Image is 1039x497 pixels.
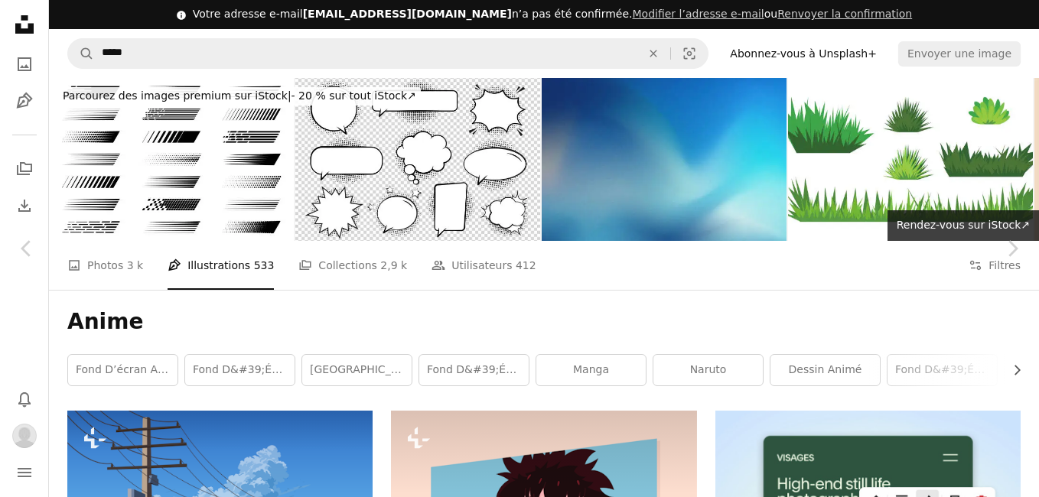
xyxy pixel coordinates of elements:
div: - 20 % sur tout iStock ↗ [58,87,421,106]
img: Speed lines [49,78,294,241]
button: Filtres [969,241,1021,290]
a: Modifier l’adresse e-mail [633,8,764,20]
button: Renvoyer la confirmation [777,7,912,22]
a: dessin animé [770,355,880,385]
form: Rechercher des visuels sur tout le site [67,38,708,69]
img: Avatar de l’utilisateur mohamed top [12,424,37,448]
a: fond d&#39;écran du bureau [185,355,295,385]
a: Collections [9,154,40,184]
img: Abstract blurred multicolored gradient fluid vector background design wallpaper template with dyn... [542,78,787,241]
button: Notifications [9,384,40,414]
span: Rendez-vous sur iStock ↗ [897,219,1030,231]
a: manga [536,355,646,385]
span: [EMAIL_ADDRESS][DOMAIN_NAME] [303,8,512,20]
a: Photos [9,49,40,80]
a: [GEOGRAPHIC_DATA] [302,355,412,385]
a: Utilisateurs 412 [432,241,536,290]
span: ou [633,8,913,20]
a: Suivant [985,175,1039,322]
a: Illustrations [9,86,40,116]
a: Naruto [653,355,763,385]
a: fond d&#39;écran 4k [419,355,529,385]
a: Parcourez des images premium sur iStock|- 20 % sur tout iStock↗ [49,78,430,115]
button: Profil [9,421,40,451]
button: Menu [9,457,40,488]
span: 2,9 k [380,257,407,274]
a: Collections 2,9 k [298,241,407,290]
button: Rechercher sur Unsplash [68,39,94,68]
span: Parcourez des images premium sur iStock | [63,89,292,102]
span: 412 [516,257,536,274]
a: Abonnez-vous à Unsplash+ [721,41,886,66]
a: Photos 3 k [67,241,143,290]
img: Retro empty comic bubbles and elements set with black halftone shadows on transparent background. [295,78,540,241]
a: Fond d’écran anime [68,355,178,385]
button: Effacer [637,39,670,68]
button: Envoyer une image [898,41,1021,66]
h1: Anime [67,308,1021,336]
button: Recherche de visuels [671,39,708,68]
img: Green grass vector design. Set of design elements of nature. Colored flat set, isolated on white ... [788,78,1033,241]
a: Rendez-vous sur iStock↗ [888,210,1039,241]
button: faire défiler la liste vers la droite [1003,355,1021,385]
span: 3 k [127,257,143,274]
div: Votre adresse e-mail n’a pas été confirmée. [193,7,912,22]
a: fond d&#39;écran d&#39;ordinateur portable [888,355,997,385]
